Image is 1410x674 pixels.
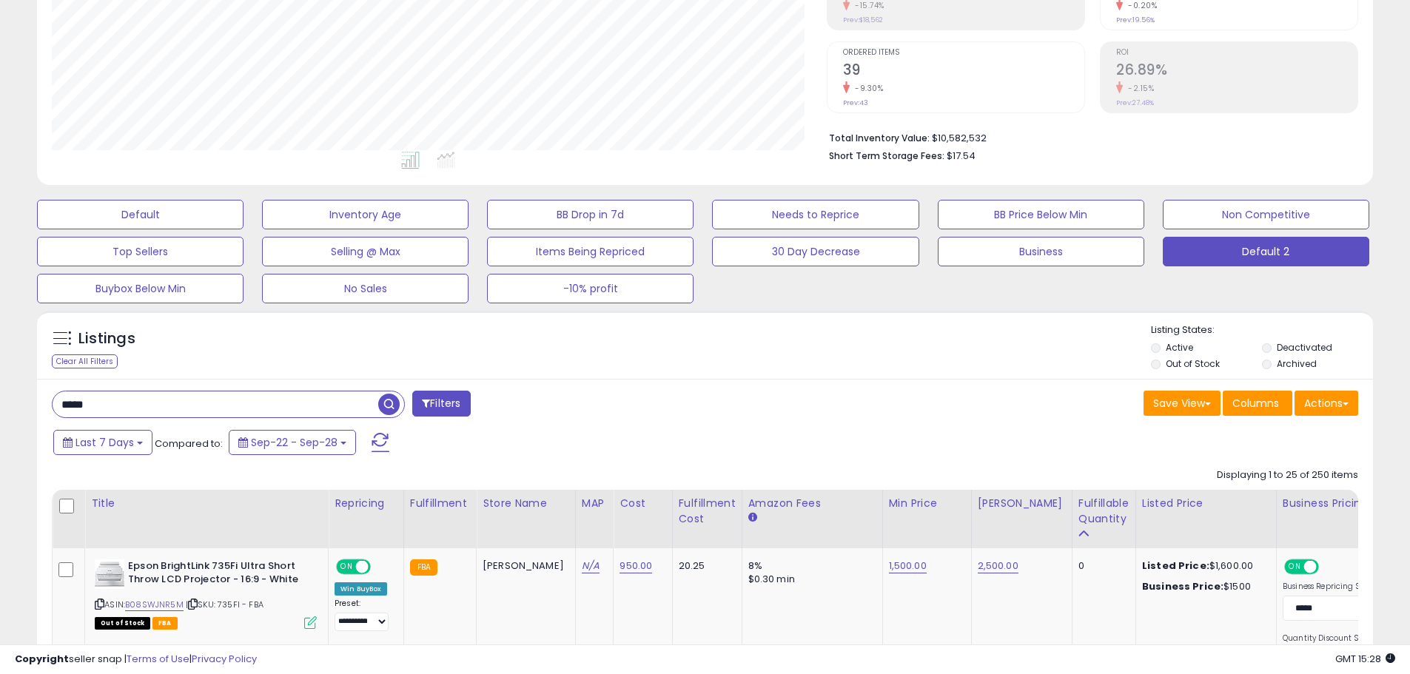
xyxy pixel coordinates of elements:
strong: Copyright [15,652,69,666]
div: Amazon Fees [748,496,876,511]
span: Sep-22 - Sep-28 [251,435,338,450]
button: Default [37,200,244,229]
button: Selling @ Max [262,237,469,266]
b: Short Term Storage Fees: [829,149,944,162]
p: Listing States: [1151,323,1373,337]
div: seller snap | | [15,653,257,667]
button: Buybox Below Min [37,274,244,303]
a: 2,500.00 [978,559,1018,573]
button: Actions [1295,391,1358,416]
div: Cost [620,496,665,511]
div: 8% [748,559,871,573]
small: Prev: 19.56% [1116,16,1155,24]
span: | SKU: 735FI - FBA [186,599,263,610]
small: -9.30% [850,83,883,94]
span: OFF [1317,560,1340,573]
small: Prev: 27.48% [1116,98,1154,107]
div: 20.25 [679,559,731,573]
span: OFF [369,560,392,573]
div: Fulfillment Cost [679,496,736,527]
div: Win BuyBox [335,582,387,596]
button: Inventory Age [262,200,469,229]
button: Last 7 Days [53,430,152,455]
button: Needs to Reprice [712,200,919,229]
span: ON [338,560,356,573]
button: BB Drop in 7d [487,200,694,229]
h5: Listings [78,328,135,349]
span: Compared to: [155,437,223,451]
div: Min Price [889,496,965,511]
span: ON [1286,560,1304,573]
label: Archived [1277,357,1317,370]
button: Top Sellers [37,237,244,266]
label: Deactivated [1277,341,1332,354]
div: Displaying 1 to 25 of 250 items [1217,468,1358,482]
div: ASIN: [95,559,317,628]
button: Business [938,237,1144,266]
button: Save View [1144,391,1221,416]
label: Quantity Discount Strategy: [1283,633,1390,644]
small: Amazon Fees. [748,511,757,525]
div: $0.30 min [748,573,871,586]
div: Repricing [335,496,397,511]
span: All listings that are currently out of stock and unavailable for purchase on Amazon [95,617,150,630]
div: $1500 [1142,580,1265,593]
a: B08SWJNR5M [125,599,184,611]
div: Store Name [483,496,569,511]
a: N/A [582,559,600,573]
button: Columns [1223,391,1292,416]
small: FBA [410,559,437,576]
div: 0 [1078,559,1124,573]
div: Fulfillment [410,496,470,511]
label: Business Repricing Strategy: [1283,582,1390,592]
a: Terms of Use [127,652,189,666]
b: Business Price: [1142,579,1223,593]
span: ROI [1116,49,1357,57]
small: Prev: $18,562 [843,16,883,24]
img: 313dSSMK5KL._SL40_.jpg [95,559,124,589]
button: 30 Day Decrease [712,237,919,266]
b: Total Inventory Value: [829,132,930,144]
div: [PERSON_NAME] [978,496,1066,511]
button: Items Being Repriced [487,237,694,266]
button: -10% profit [487,274,694,303]
button: BB Price Below Min [938,200,1144,229]
div: Clear All Filters [52,354,118,368]
button: Filters [412,391,470,417]
div: MAP [582,496,607,511]
div: [PERSON_NAME] [483,559,564,573]
span: $17.54 [947,149,976,163]
h2: 26.89% [1116,61,1357,81]
b: Epson BrightLink 735Fi Ultra Short Throw LCD Projector - 16:9 - White [128,559,308,590]
a: Privacy Policy [192,652,257,666]
div: Title [91,496,322,511]
label: Out of Stock [1166,357,1220,370]
li: $10,582,532 [829,128,1347,146]
span: Ordered Items [843,49,1084,57]
label: Active [1166,341,1193,354]
button: Non Competitive [1163,200,1369,229]
button: Default 2 [1163,237,1369,266]
span: 2025-10-10 15:28 GMT [1335,652,1395,666]
span: Last 7 Days [75,435,134,450]
small: Prev: 43 [843,98,868,107]
span: Columns [1232,396,1279,411]
h2: 39 [843,61,1084,81]
div: Preset: [335,599,392,632]
button: Sep-22 - Sep-28 [229,430,356,455]
div: Fulfillable Quantity [1078,496,1129,527]
div: Listed Price [1142,496,1270,511]
a: 1,500.00 [889,559,927,573]
button: No Sales [262,274,469,303]
a: 950.00 [620,559,652,573]
div: $1,600.00 [1142,559,1265,573]
span: FBA [152,617,178,630]
b: Listed Price: [1142,559,1209,573]
small: -2.15% [1123,83,1154,94]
